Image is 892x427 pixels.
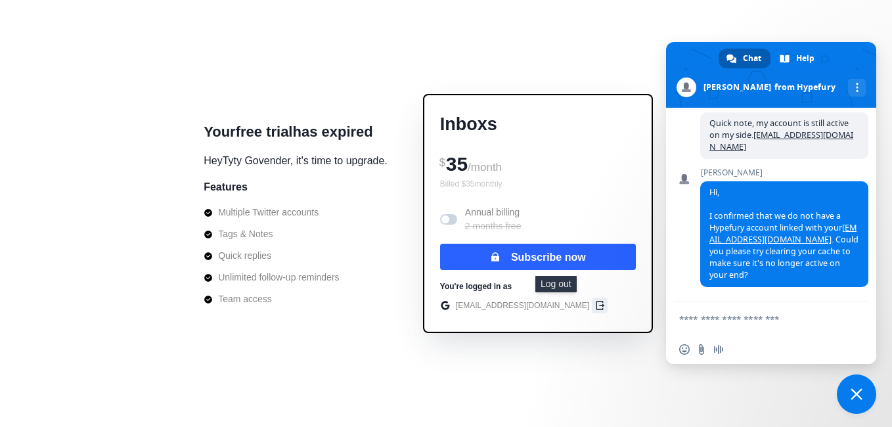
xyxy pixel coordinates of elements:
[848,79,866,97] div: More channels
[837,374,876,414] div: Close chat
[204,153,388,169] p: Hey Tyty Govender , it's time to upgrade.
[679,344,690,355] span: Insert an emoji
[592,298,608,313] button: edit
[709,129,853,152] a: [EMAIL_ADDRESS][DOMAIN_NAME]
[204,179,248,195] p: Features
[709,187,859,281] span: Hi, I confirmed that we do not have a Hypefury account linked with your . Could you please try cl...
[204,206,339,219] li: Multiple Twitter accounts
[696,344,707,355] span: Send a file
[456,300,589,311] p: [EMAIL_ADDRESS][DOMAIN_NAME]
[204,292,339,306] li: Team access
[440,111,636,138] p: Inboxs
[709,222,857,245] a: [EMAIL_ADDRESS][DOMAIN_NAME]
[709,118,853,152] span: Quick note, my account is still active on my side.
[679,313,834,325] textarea: Compose your message...
[440,178,636,190] p: Billed $ 35 monthly
[465,206,522,233] p: Annual billing
[465,219,522,233] p: 2 months free
[439,157,445,168] span: $
[700,168,868,177] span: [PERSON_NAME]
[713,344,724,355] span: Audio message
[440,148,636,178] div: 35
[468,161,502,173] span: /month
[440,244,636,270] button: Subscribe now
[719,49,770,68] div: Chat
[440,281,512,292] p: You're logged in as
[772,49,824,68] div: Help
[204,227,339,241] li: Tags & Notes
[796,49,814,68] span: Help
[204,271,339,284] li: Unlimited follow-up reminders
[743,49,761,68] span: Chat
[204,249,339,263] li: Quick replies
[204,121,373,143] p: Your free trial has expired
